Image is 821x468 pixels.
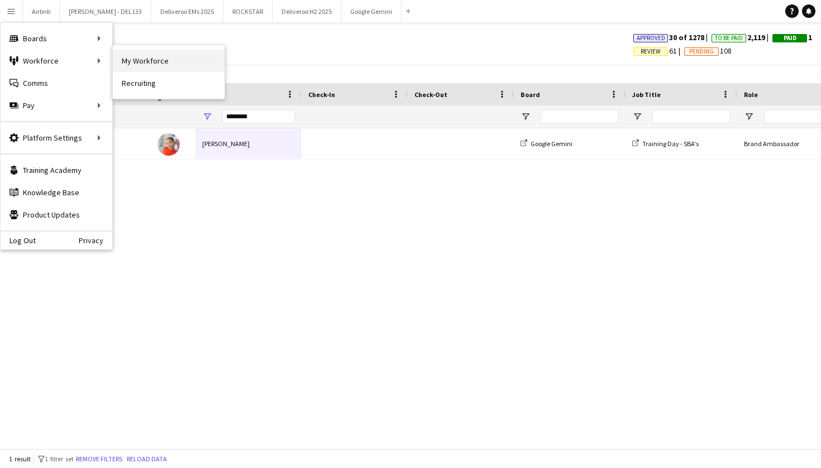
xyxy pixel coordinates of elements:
[45,455,74,463] span: 1 filter set
[772,32,812,42] span: 1
[341,1,402,22] button: Google Gemini
[632,90,661,99] span: Job Title
[1,27,112,50] div: Boards
[1,94,112,117] div: Pay
[689,48,714,55] span: Pending
[784,35,796,42] span: Paid
[414,90,447,99] span: Check-Out
[308,90,335,99] span: Check-In
[521,139,572,148] a: Google Gemini
[84,128,151,159] div: 9912
[79,236,112,245] a: Privacy
[23,1,60,22] button: Airbnb
[521,90,540,99] span: Board
[273,1,341,22] button: Deliveroo H2 2025
[637,35,665,42] span: Approved
[74,453,125,465] button: Remove filters
[1,72,112,94] a: Comms
[684,46,732,56] span: 108
[1,127,112,149] div: Platform Settings
[222,110,295,123] input: Name Filter Input
[652,110,731,123] input: Job Title Filter Input
[531,139,572,148] span: Google Gemini
[521,112,531,122] button: Open Filter Menu
[1,204,112,226] a: Product Updates
[633,46,684,56] span: 61
[641,48,661,55] span: Review
[113,50,225,72] a: My Workforce
[151,1,223,22] button: Deliveroo EMs 2025
[157,133,180,156] img: Gabrielle Atkinson
[125,453,169,465] button: Reload data
[632,112,642,122] button: Open Filter Menu
[1,236,36,245] a: Log Out
[715,35,743,42] span: To Be Paid
[1,181,112,204] a: Knowledge Base
[202,112,212,122] button: Open Filter Menu
[1,159,112,181] a: Training Academy
[744,90,758,99] span: Role
[113,72,225,94] a: Recruiting
[60,1,151,22] button: [PERSON_NAME] - DEL133
[632,139,699,148] a: Training Day - SBA's
[744,112,754,122] button: Open Filter Menu
[1,50,112,72] div: Workforce
[541,110,619,123] input: Board Filter Input
[633,32,712,42] span: 30 of 1278
[642,139,699,148] span: Training Day - SBA's
[223,1,273,22] button: ROCKSTAR
[712,32,772,42] span: 2,119
[195,128,302,159] div: [PERSON_NAME]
